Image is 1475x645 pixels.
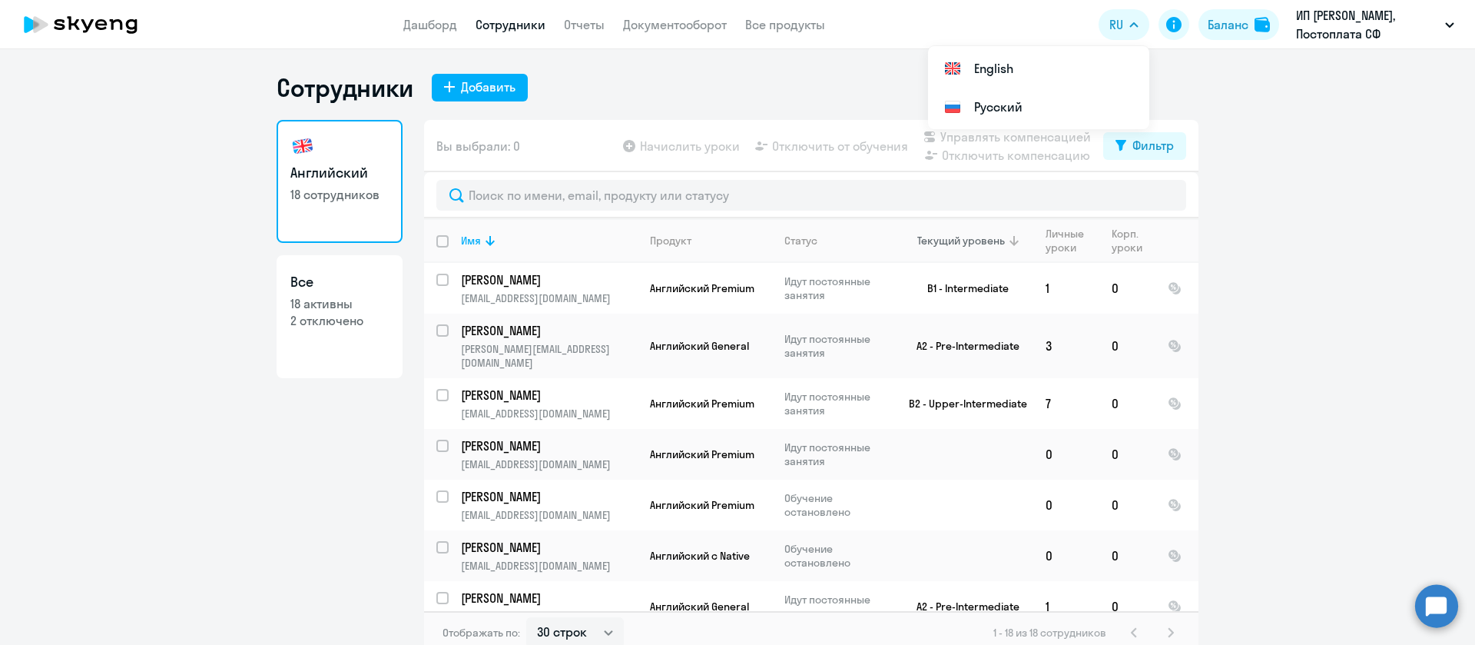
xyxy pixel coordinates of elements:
a: [PERSON_NAME] [461,590,637,607]
p: Идут постоянные занятия [784,390,890,417]
h3: Английский [290,163,389,183]
p: [PERSON_NAME] [461,387,635,404]
span: 1 - 18 из 18 сотрудников [993,626,1106,640]
button: RU [1099,9,1149,40]
a: [PERSON_NAME] [461,271,637,288]
h1: Сотрудники [277,72,413,103]
td: 0 [1099,530,1155,581]
td: 0 [1099,314,1155,378]
span: Английский General [650,600,749,613]
td: A2 - Pre-Intermediate [890,581,1033,632]
input: Поиск по имени, email, продукту или статусу [436,180,1186,211]
a: [PERSON_NAME] [461,539,637,556]
span: Английский с Native [650,549,750,563]
a: Сотрудники [476,17,545,32]
div: Корп. уроки [1112,227,1155,254]
button: Добавить [432,74,528,101]
td: 0 [1099,263,1155,314]
p: 18 активны [290,295,389,312]
button: Фильтр [1103,132,1186,160]
span: Английский General [650,339,749,353]
td: 0 [1033,530,1099,581]
p: [EMAIL_ADDRESS][DOMAIN_NAME] [461,407,637,421]
td: 0 [1033,480,1099,530]
div: Личные уроки [1046,227,1099,254]
td: 0 [1033,429,1099,480]
div: Имя [461,234,637,248]
div: Текущий уровень [903,234,1032,248]
div: Текущий уровень [917,234,1005,248]
img: Русский [943,98,962,116]
p: Обучение остановлено [784,542,890,570]
td: 0 [1099,429,1155,480]
td: 0 [1099,581,1155,632]
p: [PERSON_NAME] [461,271,635,288]
td: 3 [1033,314,1099,378]
a: [PERSON_NAME] [461,387,637,404]
p: [PERSON_NAME] [461,488,635,505]
div: Корп. уроки [1112,227,1145,254]
span: Отображать по: [442,626,520,640]
p: [EMAIL_ADDRESS][DOMAIN_NAME] [461,291,637,305]
h3: Все [290,272,389,292]
p: 2 отключено [290,312,389,329]
a: Все продукты [745,17,825,32]
a: [PERSON_NAME] [461,437,637,454]
p: Идут постоянные занятия [784,593,890,620]
td: 1 [1033,263,1099,314]
td: A2 - Pre-Intermediate [890,314,1033,378]
td: B1 - Intermediate [890,263,1033,314]
p: [PERSON_NAME] [461,437,635,454]
span: RU [1109,15,1123,34]
p: Идут постоянные занятия [784,441,890,468]
p: [PERSON_NAME][EMAIL_ADDRESS][DOMAIN_NAME] [461,342,637,370]
p: Обучение остановлено [784,491,890,519]
a: [PERSON_NAME] [461,488,637,505]
img: English [943,59,962,78]
p: [EMAIL_ADDRESS][DOMAIN_NAME] [461,610,637,623]
p: Идут постоянные занятия [784,332,890,360]
ul: RU [928,46,1149,129]
p: [PERSON_NAME] [461,539,635,556]
img: english [290,134,315,158]
span: Вы выбрали: 0 [436,137,520,155]
a: Дашборд [403,17,457,32]
a: Английский18 сотрудников [277,120,403,243]
td: B2 - Upper-Intermediate [890,378,1033,429]
img: balance [1255,17,1270,32]
span: Английский Premium [650,397,754,411]
div: Статус [784,234,890,248]
td: 1 [1033,581,1099,632]
td: 7 [1033,378,1099,429]
td: 0 [1099,480,1155,530]
td: 0 [1099,378,1155,429]
p: Идут постоянные занятия [784,274,890,302]
div: Имя [461,234,481,248]
p: ИП [PERSON_NAME], Постоплата СФ [PERSON_NAME] [1296,6,1439,43]
span: Английский Premium [650,447,754,461]
a: Все18 активны2 отключено [277,255,403,378]
div: Продукт [650,234,691,248]
span: Английский Premium [650,281,754,295]
a: [PERSON_NAME] [461,322,637,339]
p: [PERSON_NAME] [461,590,635,607]
p: [EMAIL_ADDRESS][DOMAIN_NAME] [461,508,637,522]
a: Отчеты [564,17,605,32]
div: Статус [784,234,817,248]
span: Английский Premium [650,498,754,512]
p: [PERSON_NAME] [461,322,635,339]
button: ИП [PERSON_NAME], Постоплата СФ [PERSON_NAME] [1288,6,1462,43]
div: Добавить [461,78,515,96]
p: [EMAIL_ADDRESS][DOMAIN_NAME] [461,559,637,573]
div: Фильтр [1132,136,1174,155]
div: Баланс [1208,15,1248,34]
p: [EMAIL_ADDRESS][DOMAIN_NAME] [461,457,637,471]
button: Балансbalance [1198,9,1279,40]
div: Продукт [650,234,771,248]
p: 18 сотрудников [290,186,389,203]
a: Документооборот [623,17,727,32]
div: Личные уроки [1046,227,1089,254]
